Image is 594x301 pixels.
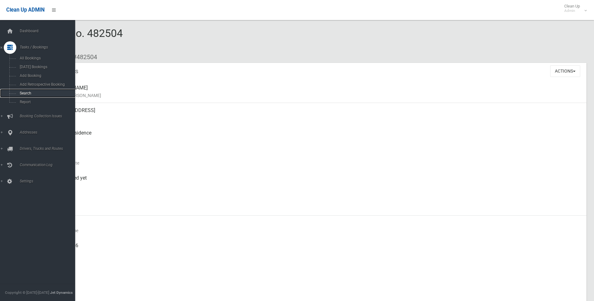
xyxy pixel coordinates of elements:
[68,51,97,63] li: #482504
[50,80,581,103] div: [PERSON_NAME]
[6,7,44,13] span: Clean Up ADMIN
[18,74,75,78] span: Add Booking
[18,82,75,87] span: Add Retrospective Booking
[18,29,80,33] span: Dashboard
[18,114,80,118] span: Booking Collection Issues
[18,100,75,104] span: Report
[18,146,80,151] span: Drivers, Trucks and Routes
[18,91,75,95] span: Search
[5,290,49,295] span: Copyright © [DATE]-[DATE]
[50,159,581,167] small: Collection Date
[50,125,581,148] div: Front of Residence
[50,204,581,212] small: Zone
[50,261,581,283] div: None given
[18,56,75,60] span: All Bookings
[50,171,581,193] div: Not collected yet
[50,227,581,234] small: Contact Name
[18,130,80,135] span: Addresses
[50,249,581,257] small: Mobile
[50,182,581,189] small: Collected At
[550,65,580,77] button: Actions
[50,148,581,171] div: [DATE]
[28,27,123,51] span: Booking No. 482504
[50,193,581,216] div: [DATE]
[50,114,581,122] small: Address
[50,238,581,261] div: 0416403636
[564,8,580,13] small: Admin
[18,163,80,167] span: Communication Log
[18,45,80,49] span: Tasks / Bookings
[18,179,80,183] span: Settings
[561,4,586,13] span: Clean Up
[50,290,73,295] strong: Jet Dynamics
[50,137,581,144] small: Pickup Point
[18,65,75,69] span: [DATE] Bookings
[50,272,581,279] small: Landline
[50,103,581,125] div: [STREET_ADDRESS]
[50,216,581,238] div: Van Than
[50,92,581,99] small: Name of [PERSON_NAME]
